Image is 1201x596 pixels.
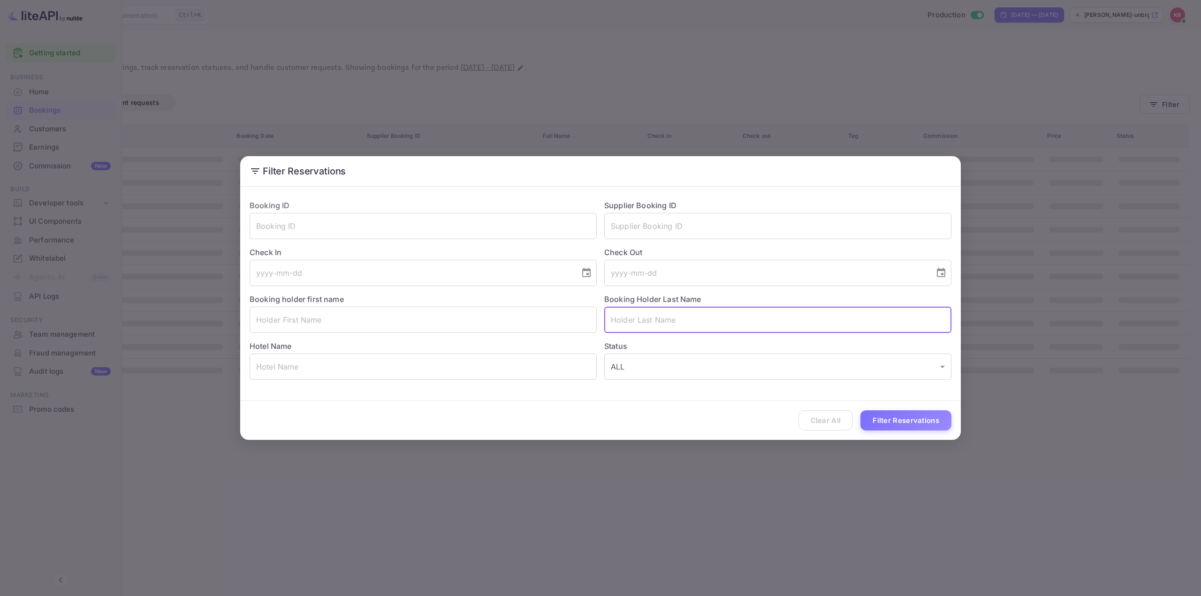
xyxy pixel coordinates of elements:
h2: Filter Reservations [240,156,961,186]
input: Booking ID [250,213,597,239]
label: Check Out [604,247,951,258]
button: Choose date [932,264,950,282]
input: Holder First Name [250,307,597,333]
label: Booking ID [250,201,290,210]
label: Check In [250,247,597,258]
input: yyyy-mm-dd [250,260,573,286]
input: Supplier Booking ID [604,213,951,239]
button: Filter Reservations [860,410,951,430]
label: Status [604,340,951,352]
input: Holder Last Name [604,307,951,333]
label: Booking Holder Last Name [604,294,701,304]
button: Choose date [577,264,596,282]
label: Supplier Booking ID [604,201,677,210]
input: yyyy-mm-dd [604,260,928,286]
label: Booking holder first name [250,294,344,304]
div: ALL [604,354,951,380]
label: Hotel Name [250,341,292,351]
input: Hotel Name [250,354,597,380]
